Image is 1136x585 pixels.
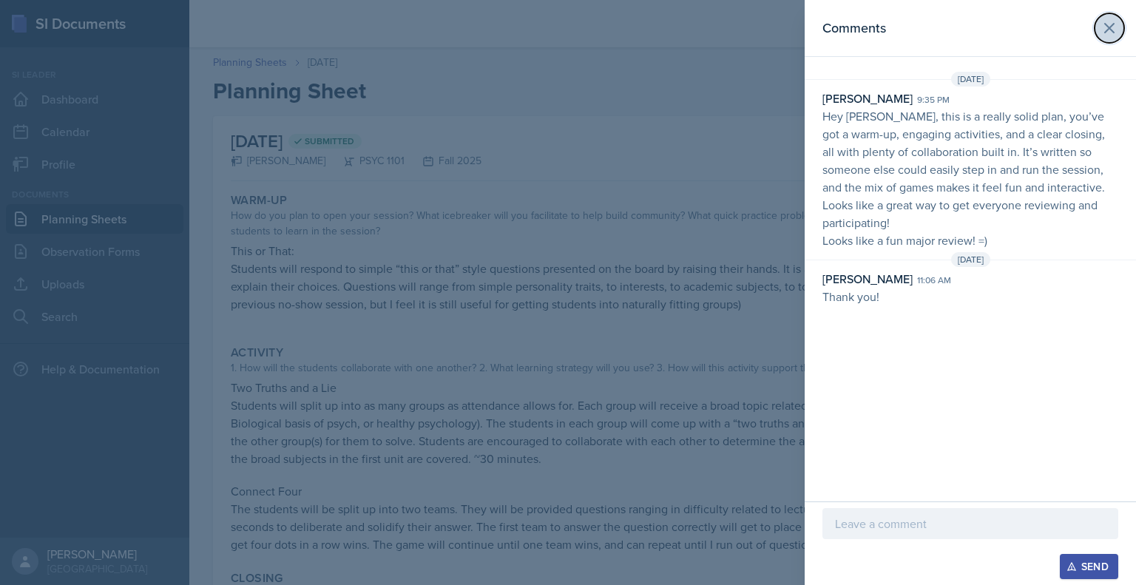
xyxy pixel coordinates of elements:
[951,252,990,267] span: [DATE]
[917,274,951,287] div: 11:06 am
[822,107,1118,231] p: Hey [PERSON_NAME], this is a really solid plan, you’ve got a warm-up, engaging activities, and a ...
[822,89,913,107] div: [PERSON_NAME]
[822,18,886,38] h2: Comments
[951,72,990,87] span: [DATE]
[822,288,1118,305] p: Thank you!
[1069,561,1109,572] div: Send
[1060,554,1118,579] button: Send
[822,231,1118,249] p: Looks like a fun major review! =)
[917,93,950,106] div: 9:35 pm
[822,270,913,288] div: [PERSON_NAME]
